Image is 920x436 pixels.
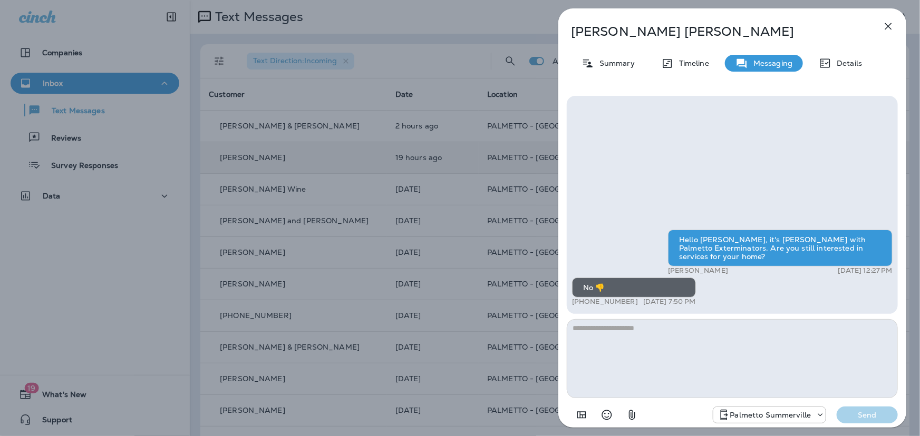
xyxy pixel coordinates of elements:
p: Palmetto Summerville [730,411,811,419]
p: [DATE] 12:27 PM [838,266,893,275]
div: Hello [PERSON_NAME], it's [PERSON_NAME] with Palmetto Exterminators. Are you still interested in ... [668,230,893,266]
p: Timeline [674,59,709,67]
p: Messaging [748,59,792,67]
p: [PHONE_NUMBER] [572,298,638,306]
button: Add in a premade template [571,404,592,425]
p: Details [831,59,862,67]
p: Summary [594,59,635,67]
button: Select an emoji [596,404,617,425]
p: [PERSON_NAME] [PERSON_NAME] [571,24,859,39]
div: No 👎 [572,278,696,298]
div: +1 (843) 594-2691 [713,409,826,421]
p: [PERSON_NAME] [668,266,728,275]
p: [DATE] 7:50 PM [643,298,696,306]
